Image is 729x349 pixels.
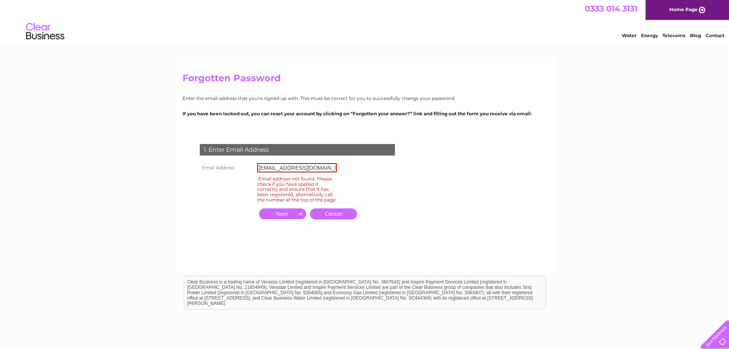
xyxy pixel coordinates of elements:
[26,20,65,43] img: logo.png
[200,144,395,156] div: 1. Enter Email Address
[662,33,685,38] a: Telecoms
[641,33,658,38] a: Energy
[198,161,255,174] th: Email Address
[622,33,636,38] a: Water
[690,33,701,38] a: Blog
[706,33,724,38] a: Contact
[585,4,638,13] a: 0333 014 3131
[184,4,546,37] div: Clear Business is a trading name of Verastar Limited (registered in [GEOGRAPHIC_DATA] No. 3667643...
[310,208,357,220] a: Cancel
[257,175,337,204] div: Email address not found. Please check if you have spelled it correctly and ensure that it has bee...
[183,95,547,102] p: Enter the email address that you're signed up with. This must be correct for you to successfully ...
[183,110,547,117] p: If you have been locked out, you can reset your account by clicking on “Forgotten your answer?” l...
[183,73,547,87] h2: Forgotten Password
